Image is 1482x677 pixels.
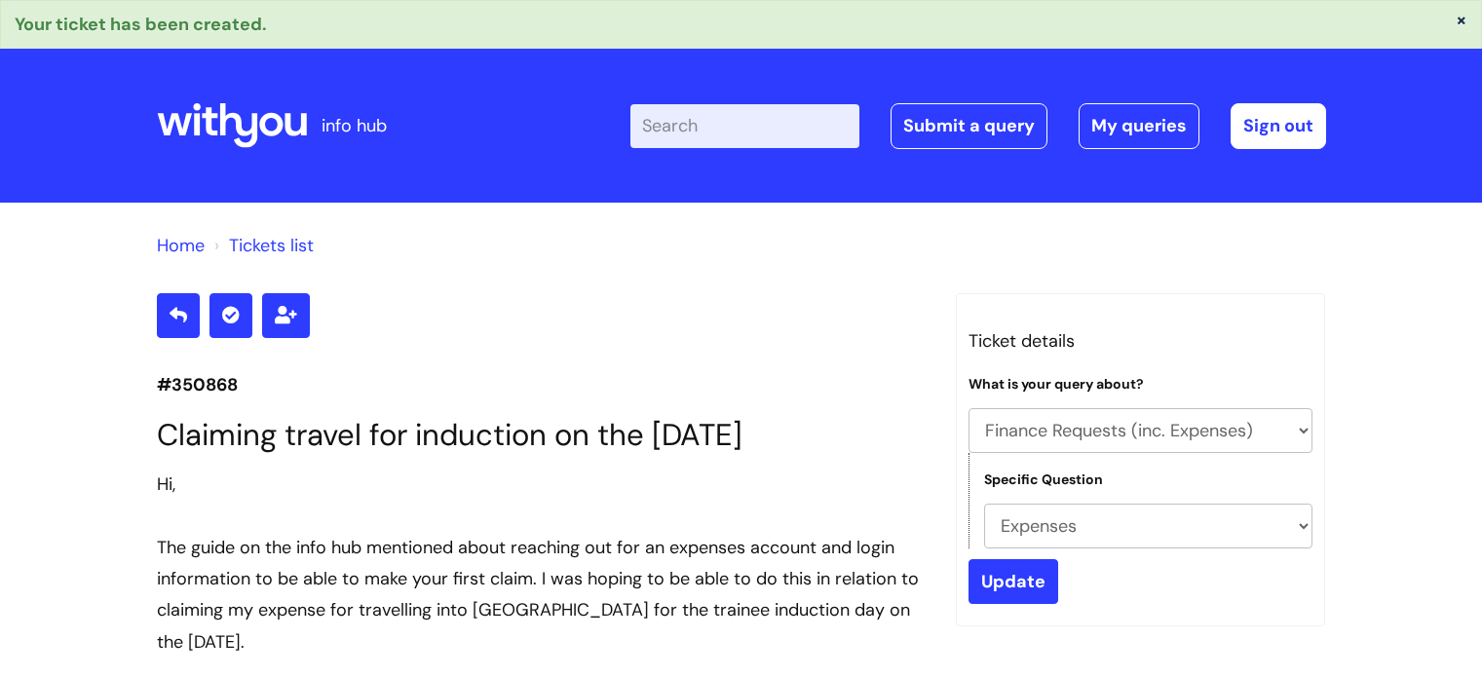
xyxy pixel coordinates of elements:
[157,417,927,453] h1: Claiming travel for induction on the [DATE]
[157,469,927,500] div: Hi,
[891,103,1047,148] a: Submit a query
[1079,103,1199,148] a: My queries
[157,234,205,257] a: Home
[229,234,314,257] a: Tickets list
[984,471,1103,488] label: Specific Question
[969,559,1058,604] input: Update
[969,325,1313,357] h3: Ticket details
[157,532,927,658] div: The guide on the info hub mentioned about reaching out for an expenses account and login informat...
[157,230,205,261] li: Solution home
[1231,103,1326,148] a: Sign out
[969,376,1144,393] label: What is your query about?
[630,104,859,147] input: Search
[1456,11,1467,28] button: ×
[630,103,1326,148] div: | -
[322,110,387,141] p: info hub
[157,369,927,400] p: #350868
[209,230,314,261] li: Tickets list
